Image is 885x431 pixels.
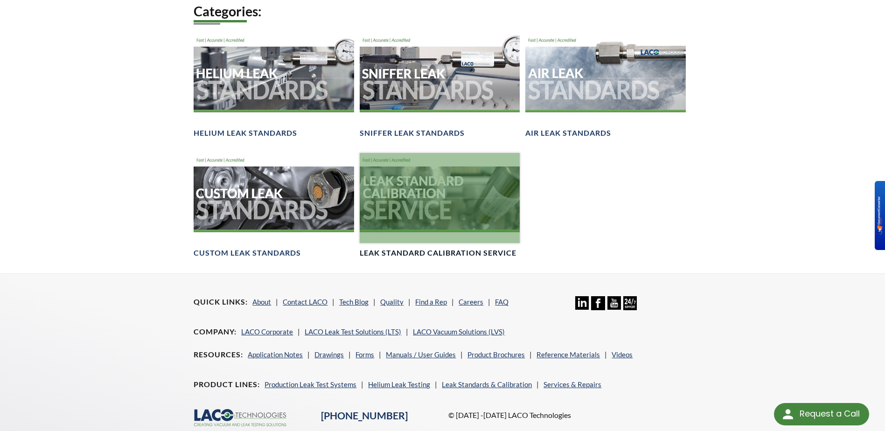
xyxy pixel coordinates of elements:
[612,350,633,359] a: Videos
[495,298,509,306] a: FAQ
[194,380,260,389] h4: Product Lines
[194,33,354,138] a: Helium Leak Standards headerHelium Leak Standards
[774,403,869,425] div: Request a Call
[368,380,430,389] a: Helium Leak Testing
[780,407,795,422] img: round button
[305,327,401,336] a: LACO Leak Test Solutions (LTS)
[360,153,520,258] a: Leak Standard Calibration Service headerLeak Standard Calibration Service
[194,327,237,337] h4: Company
[525,33,685,138] a: Air Leak Standards headerAir Leak Standards
[415,298,447,306] a: Find a Rep
[537,350,600,359] a: Reference Materials
[194,297,248,307] h4: Quick Links
[877,196,883,235] img: BKR5lM0sgkDqAAAAAElFTkSuQmCC
[467,350,525,359] a: Product Brochures
[194,128,297,138] h4: Helium Leak Standards
[413,327,505,336] a: LACO Vacuum Solutions (LVS)
[623,303,637,312] a: 24/7 Support
[380,298,404,306] a: Quality
[525,128,611,138] h4: Air Leak Standards
[623,296,637,310] img: 24/7 Support Icon
[194,248,301,258] h4: Custom Leak Standards
[339,298,369,306] a: Tech Blog
[355,350,374,359] a: Forms
[194,350,243,360] h4: Resources
[314,350,344,359] a: Drawings
[248,350,303,359] a: Application Notes
[265,380,356,389] a: Production Leak Test Systems
[252,298,271,306] a: About
[544,380,601,389] a: Services & Repairs
[321,410,408,422] a: [PHONE_NUMBER]
[386,350,456,359] a: Manuals / User Guides
[459,298,483,306] a: Careers
[194,3,691,20] h2: Categories:
[448,409,691,421] p: © [DATE] -[DATE] LACO Technologies
[194,153,354,258] a: Customer Leak Standards headerCustom Leak Standards
[360,128,465,138] h4: Sniffer Leak Standards
[241,327,293,336] a: LACO Corporate
[442,380,532,389] a: Leak Standards & Calibration
[360,33,520,138] a: Sniffer Leak Standards headerSniffer Leak Standards
[283,298,328,306] a: Contact LACO
[800,403,860,424] div: Request a Call
[360,248,516,258] h4: Leak Standard Calibration Service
